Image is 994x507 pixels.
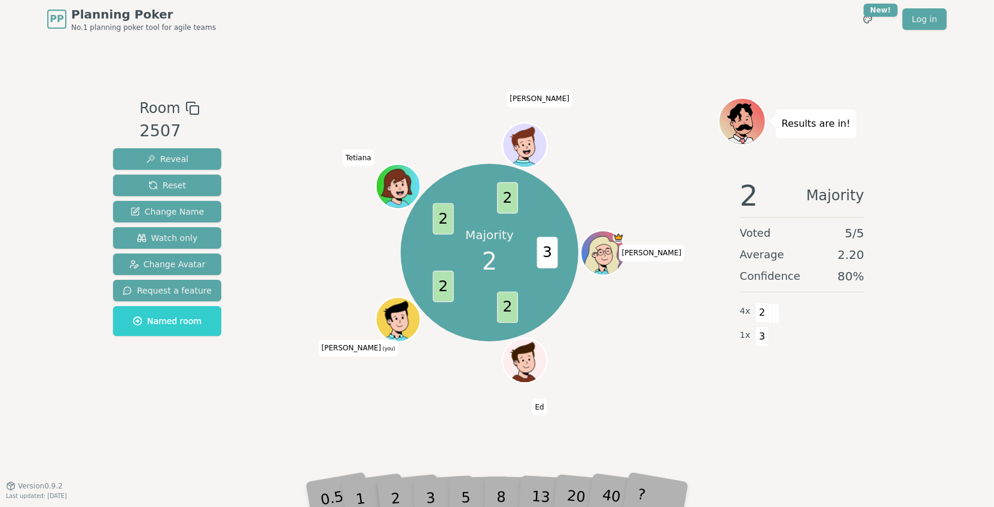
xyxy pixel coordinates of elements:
span: Confidence [740,268,800,285]
span: 2 [740,181,758,210]
span: Voted [740,225,771,242]
span: Click to change your name [619,245,685,261]
a: Log in [902,8,947,30]
span: Reset [148,179,186,191]
span: Reveal [146,153,188,165]
span: 2 [482,243,497,279]
span: 80 % [838,268,864,285]
span: 2 [497,292,518,323]
button: Reveal [113,148,221,170]
button: Change Name [113,201,221,222]
span: PP [50,12,63,26]
button: Watch only [113,227,221,249]
span: 2 [432,271,453,302]
span: Planning Poker [71,6,216,23]
button: Click to change your avatar [377,298,419,340]
button: Version0.9.2 [6,481,63,491]
div: New! [864,4,898,17]
span: Room [139,97,180,119]
span: No.1 planning poker tool for agile teams [71,23,216,32]
p: Results are in! [782,115,850,132]
span: 3 [755,326,769,347]
span: Version 0.9.2 [18,481,63,491]
span: Majority [806,181,864,210]
span: 1 x [740,329,751,342]
span: Click to change your name [532,398,547,415]
div: 2507 [139,119,199,143]
button: Change Avatar [113,253,221,275]
a: PPPlanning PokerNo.1 planning poker tool for agile teams [47,6,216,32]
span: Click to change your name [343,149,374,166]
p: Majority [465,227,514,243]
span: Olga is the host [612,232,624,243]
span: 5 / 5 [845,225,864,242]
span: Average [740,246,784,263]
span: 3 [536,237,557,268]
button: New! [857,8,879,30]
span: Named room [133,315,202,327]
button: Named room [113,306,221,336]
span: Click to change your name [319,340,398,356]
button: Reset [113,175,221,196]
span: 4 x [740,305,751,318]
span: 2.20 [837,246,864,263]
span: Change Name [130,206,204,218]
span: 2 [497,182,518,213]
span: (you) [381,346,395,352]
span: Request a feature [123,285,212,297]
span: Last updated: [DATE] [6,493,67,499]
button: Request a feature [113,280,221,301]
span: Watch only [137,232,198,244]
span: Click to change your name [507,90,572,107]
span: Change Avatar [129,258,206,270]
span: 2 [755,303,769,323]
span: 2 [432,203,453,234]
